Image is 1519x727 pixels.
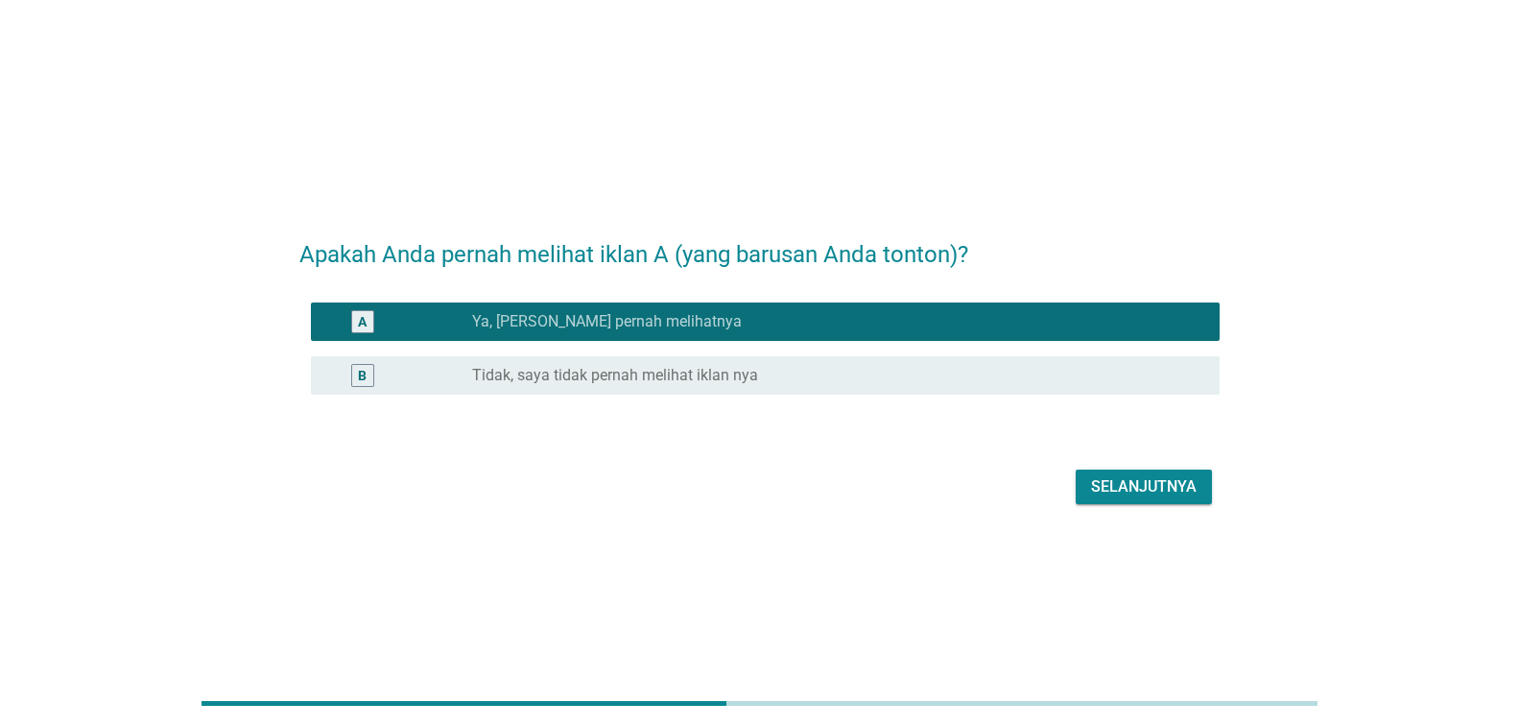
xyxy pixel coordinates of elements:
div: A [358,311,367,331]
div: B [358,365,367,385]
button: Selanjutnya [1076,470,1212,504]
label: Ya, [PERSON_NAME] pernah melihatnya [472,312,742,331]
label: Tidak, saya tidak pernah melihat iklan nya [472,366,758,385]
div: Selanjutnya [1091,475,1197,498]
h2: Apakah Anda pernah melihat iklan A (yang barusan Anda tonton)? [299,218,1220,272]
